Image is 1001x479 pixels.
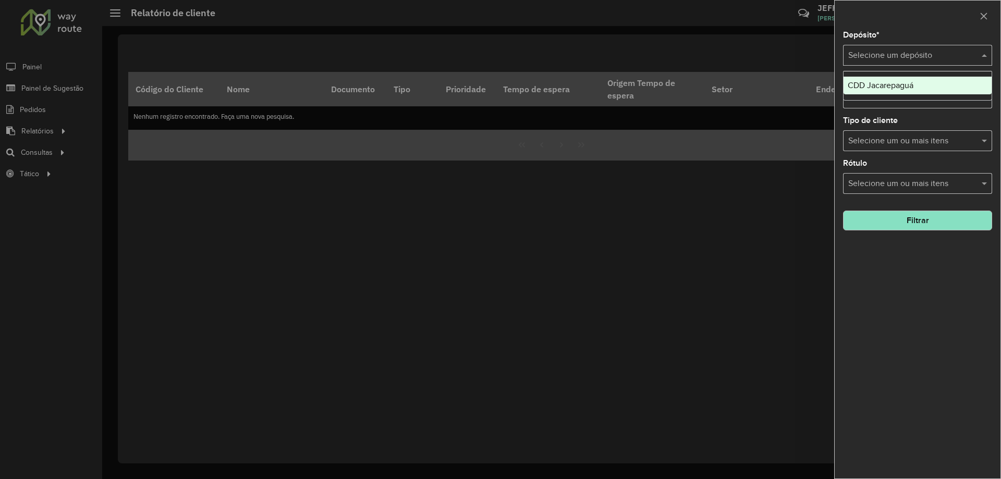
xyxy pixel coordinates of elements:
span: CDD Jacarepaguá [848,81,913,90]
button: Filtrar [843,211,992,230]
label: Depósito [843,29,880,41]
label: Tipo de cliente [843,114,898,127]
ng-dropdown-panel: Options list [843,71,992,101]
label: Rótulo [843,157,867,169]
